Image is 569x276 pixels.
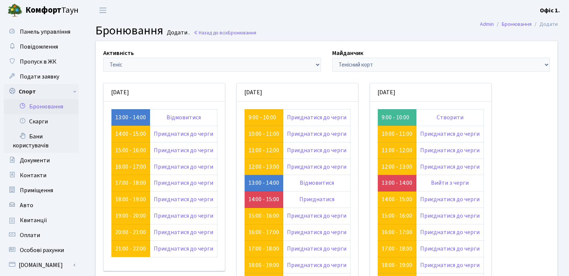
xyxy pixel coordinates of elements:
a: 16:00 - 17:00 [382,228,412,236]
div: [DATE] [237,83,358,102]
a: Приєднатися до черги [154,146,213,154]
a: 13:00 - 14:00 [248,179,279,187]
a: Приєднатися до черги [420,146,480,154]
a: Приєднатися до черги [287,130,346,138]
a: Приєднатися до черги [420,130,480,138]
a: Бронювання [502,20,532,28]
a: Повідомлення [4,39,79,54]
div: [DATE] [370,83,491,102]
a: 12:00 - 13:00 [248,163,279,171]
a: Офіс 1. [540,6,560,15]
a: Авто [4,198,79,213]
a: 18:00 - 19:00 [248,261,279,269]
span: Оплати [20,231,40,239]
a: Приєднатися до черги [154,228,213,236]
img: logo.png [7,3,22,18]
a: Приєднатися до черги [287,163,346,171]
a: 19:00 - 20:00 [115,212,146,220]
span: Особові рахунки [20,246,64,254]
a: Бани користувачів [4,129,79,153]
a: Подати заявку [4,69,79,84]
a: 18:00 - 19:00 [115,195,146,203]
a: Квитанції [4,213,79,228]
a: Приєднатися до черги [154,179,213,187]
a: Приєднатися до черги [420,261,480,269]
span: Пропуск в ЖК [20,58,56,66]
a: 14:00 - 15:00 [115,130,146,138]
b: Комфорт [25,4,61,16]
small: Додати . [165,29,190,36]
span: Авто [20,201,33,209]
a: 20:00 - 21:00 [115,228,146,236]
a: Відмовитися [166,113,201,122]
nav: breadcrumb [469,16,569,32]
a: 15:00 - 16:00 [248,212,279,220]
a: 10:00 - 11:00 [248,130,279,138]
a: 17:00 - 18:00 [382,245,412,253]
a: Приєднатися до черги [420,212,480,220]
a: Приєднатися до черги [154,130,213,138]
span: Бронювання [228,29,256,36]
a: Приєднатися до черги [154,163,213,171]
a: Приєднатися до черги [287,261,346,269]
a: Приєднатися до черги [287,228,346,236]
a: 17:00 - 18:00 [248,245,279,253]
a: Admin [480,20,494,28]
a: Пропуск в ЖК [4,54,79,69]
a: Приєднатися до черги [420,228,480,236]
span: Повідомлення [20,43,58,51]
label: Майданчик [332,49,363,58]
button: Переключити навігацію [94,4,112,16]
a: 15:00 - 16:00 [115,146,146,154]
span: Квитанції [20,216,47,224]
a: Приєднатися до черги [287,146,346,154]
a: Приєднатися до черги [420,195,480,203]
a: 17:00 - 18:00 [115,179,146,187]
a: Назад до всіхБронювання [193,29,256,36]
a: Створити [437,113,464,122]
a: 12:00 - 13:00 [382,163,412,171]
a: Приєднатися до черги [154,212,213,220]
a: Панель управління [4,24,79,39]
a: Приєднатися до черги [420,163,480,171]
a: 13:00 - 14:00 [382,179,412,187]
label: Активність [103,49,134,58]
a: 14:00 - 15:00 [382,195,412,203]
a: 11:00 - 12:00 [382,146,412,154]
a: Відмовитися [300,179,334,187]
span: Подати заявку [20,73,59,81]
a: Документи [4,153,79,168]
a: Приєднатися до черги [287,212,346,220]
a: Оплати [4,228,79,243]
a: 11:00 - 12:00 [248,146,279,154]
a: Приєднатися до черги [420,245,480,253]
a: 10:00 - 11:00 [382,130,412,138]
a: Вийти з черги [431,179,469,187]
li: Додати [532,20,558,28]
td: 9:00 - 10:00 [378,109,416,126]
a: Приєднатися [299,195,334,203]
a: Спорт [4,84,79,99]
span: Приміщення [20,186,53,194]
a: [DOMAIN_NAME] [4,258,79,273]
span: Бронювання [95,22,163,39]
a: 15:00 - 16:00 [382,212,412,220]
span: Таун [25,4,79,17]
a: 16:00 - 17:00 [248,228,279,236]
a: 13:00 - 14:00 [115,113,146,122]
span: Панель управління [20,28,70,36]
a: Скарги [4,114,79,129]
a: 16:00 - 17:00 [115,163,146,171]
div: [DATE] [104,83,225,102]
a: 9:00 - 10:00 [248,113,276,122]
a: Приєднатися до черги [287,113,346,122]
a: 14:00 - 15:00 [248,195,279,203]
a: 21:00 - 22:00 [115,245,146,253]
span: Контакти [20,171,46,180]
a: Бронювання [4,99,79,114]
a: Приєднатися до черги [154,195,213,203]
a: 18:00 - 19:00 [382,261,412,269]
a: Приєднатися до черги [154,245,213,253]
a: Приміщення [4,183,79,198]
